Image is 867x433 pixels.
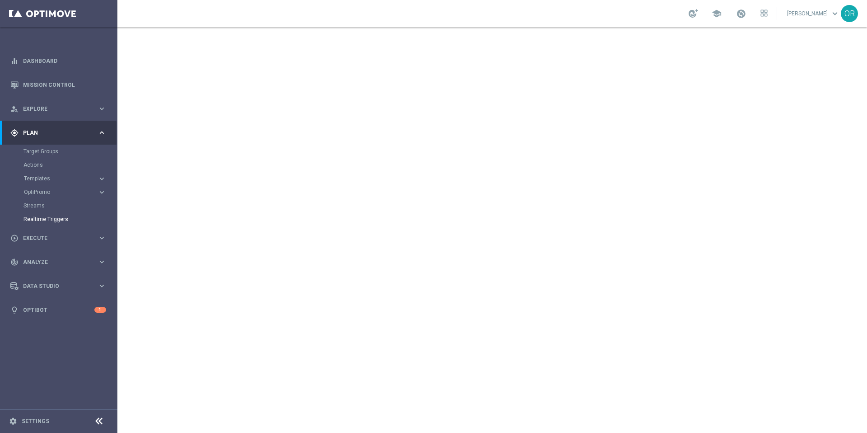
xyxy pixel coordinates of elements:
span: Data Studio [23,283,98,289]
i: keyboard_arrow_right [98,188,106,197]
a: Mission Control [23,73,106,97]
div: 1 [94,307,106,313]
i: equalizer [10,57,19,65]
span: Plan [23,130,98,136]
i: keyboard_arrow_right [98,128,106,137]
div: Actions [23,158,117,172]
a: Actions [23,161,94,169]
button: Mission Control [10,81,107,89]
button: OptiPromo keyboard_arrow_right [23,188,107,196]
i: keyboard_arrow_right [98,282,106,290]
a: [PERSON_NAME]keyboard_arrow_down [786,7,841,20]
button: gps_fixed Plan keyboard_arrow_right [10,129,107,136]
div: OptiPromo [24,189,98,195]
a: Realtime Triggers [23,216,94,223]
i: settings [9,417,17,425]
span: school [712,9,722,19]
a: Optibot [23,298,94,322]
i: gps_fixed [10,129,19,137]
span: OptiPromo [24,189,89,195]
div: Mission Control [10,73,106,97]
button: equalizer Dashboard [10,57,107,65]
a: Target Groups [23,148,94,155]
i: track_changes [10,258,19,266]
i: lightbulb [10,306,19,314]
div: Plan [10,129,98,137]
i: keyboard_arrow_right [98,104,106,113]
a: Settings [22,419,49,424]
span: Templates [24,176,89,181]
a: Dashboard [23,49,106,73]
div: OptiPromo [23,185,117,199]
i: person_search [10,105,19,113]
button: track_changes Analyze keyboard_arrow_right [10,259,107,266]
div: Execute [10,234,98,242]
div: Templates [23,172,117,185]
div: Streams [23,199,117,212]
button: lightbulb Optibot 1 [10,306,107,314]
div: OR [841,5,858,22]
button: person_search Explore keyboard_arrow_right [10,105,107,113]
button: Data Studio keyboard_arrow_right [10,282,107,290]
div: Analyze [10,258,98,266]
span: Analyze [23,259,98,265]
div: Realtime Triggers [23,212,117,226]
div: Data Studio [10,282,98,290]
button: play_circle_outline Execute keyboard_arrow_right [10,235,107,242]
span: Explore [23,106,98,112]
i: play_circle_outline [10,234,19,242]
div: Optibot [10,298,106,322]
i: keyboard_arrow_right [98,234,106,242]
span: keyboard_arrow_down [830,9,840,19]
div: Target Groups [23,145,117,158]
div: Templates [24,176,98,181]
i: keyboard_arrow_right [98,174,106,183]
button: Templates keyboard_arrow_right [23,175,107,182]
span: Execute [23,235,98,241]
div: Dashboard [10,49,106,73]
a: Streams [23,202,94,209]
i: keyboard_arrow_right [98,258,106,266]
div: Explore [10,105,98,113]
